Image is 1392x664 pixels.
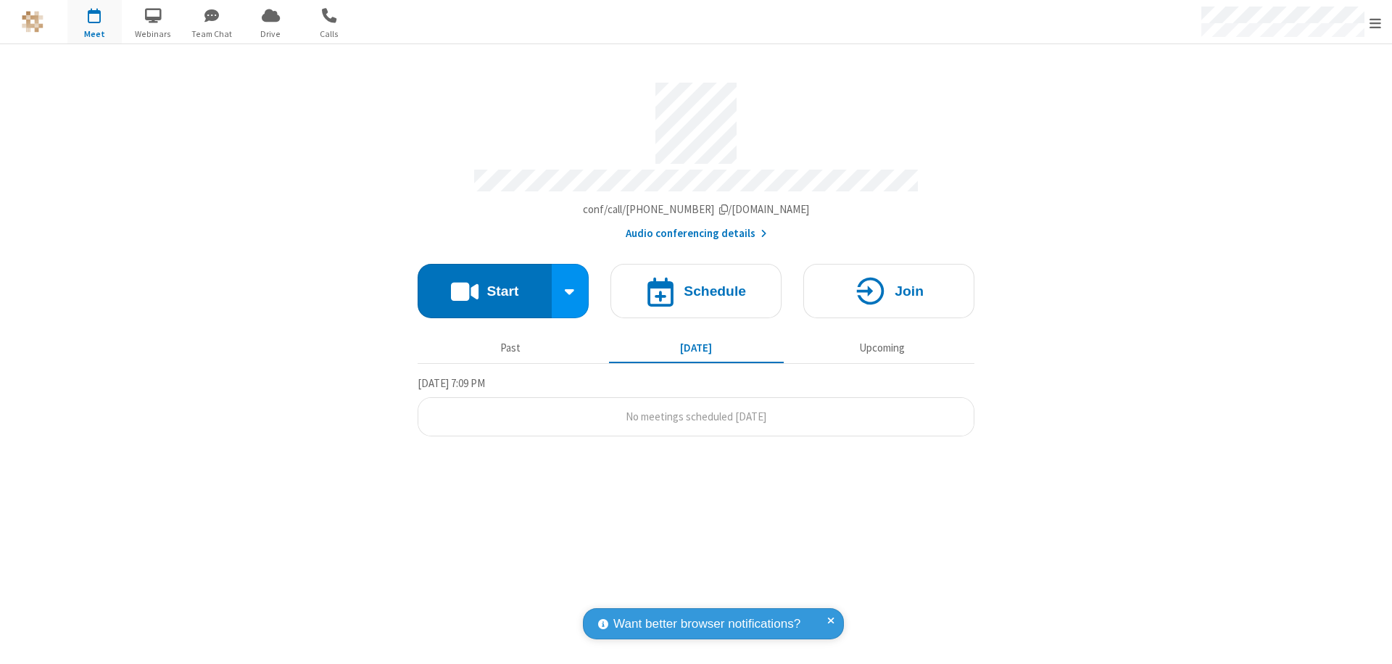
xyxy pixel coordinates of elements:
[302,28,357,41] span: Calls
[609,334,784,362] button: [DATE]
[418,72,974,242] section: Account details
[418,375,974,437] section: Today's Meetings
[626,225,767,242] button: Audio conferencing details
[626,410,766,423] span: No meetings scheduled [DATE]
[613,615,800,634] span: Want better browser notifications?
[418,376,485,390] span: [DATE] 7:09 PM
[803,264,974,318] button: Join
[1356,626,1381,654] iframe: Chat
[185,28,239,41] span: Team Chat
[583,202,810,218] button: Copy my meeting room linkCopy my meeting room link
[67,28,122,41] span: Meet
[795,334,969,362] button: Upcoming
[610,264,782,318] button: Schedule
[423,334,598,362] button: Past
[583,202,810,216] span: Copy my meeting room link
[552,264,589,318] div: Start conference options
[486,284,518,298] h4: Start
[126,28,181,41] span: Webinars
[244,28,298,41] span: Drive
[418,264,552,318] button: Start
[684,284,746,298] h4: Schedule
[22,11,43,33] img: QA Selenium DO NOT DELETE OR CHANGE
[895,284,924,298] h4: Join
